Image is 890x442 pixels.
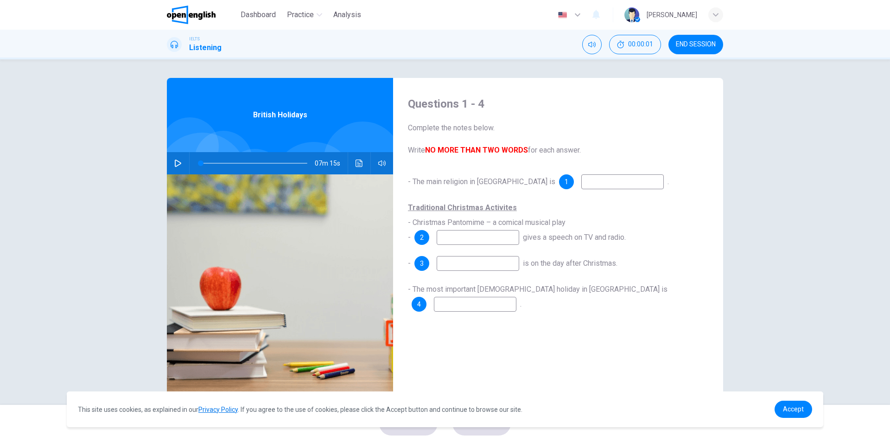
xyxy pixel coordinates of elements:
span: 00:00:01 [628,41,653,48]
span: 2 [420,234,424,241]
span: Dashboard [241,9,276,20]
span: Analysis [333,9,361,20]
span: - The most important [DEMOGRAPHIC_DATA] holiday in [GEOGRAPHIC_DATA] is [408,285,667,294]
span: . [520,300,521,308]
button: Practice [283,6,326,23]
button: Dashboard [237,6,280,23]
b: NO MORE THAN TWO WORDS [425,146,528,154]
a: OpenEnglish logo [167,6,237,24]
span: . [667,177,669,186]
span: British Holidays [253,109,307,121]
a: Privacy Policy [198,406,238,413]
span: 07m 15s [315,152,348,174]
div: Mute [582,35,602,54]
span: END SESSION [676,41,716,48]
u: Traditional Christmas Activites [408,203,517,212]
img: Profile picture [624,7,639,22]
img: British Holidays [167,174,393,400]
div: cookieconsent [67,391,823,427]
h4: Questions 1 - 4 [408,96,708,111]
span: IELTS [189,36,200,42]
span: Complete the notes below. Write for each answer. [408,122,708,156]
button: 00:00:01 [609,35,661,54]
span: Accept [783,405,804,413]
span: - The main religion in [GEOGRAPHIC_DATA] is [408,177,555,186]
img: OpenEnglish logo [167,6,216,24]
div: Hide [609,35,661,54]
h1: Listening [189,42,222,53]
span: - Christmas Pantomime – a comical musical play - [408,203,566,242]
span: gives a speech on TV and radio. [523,233,626,242]
span: 4 [417,301,421,307]
button: Click to see the audio transcription [352,152,367,174]
span: - [408,259,411,268]
div: [PERSON_NAME] [647,9,697,20]
span: 1 [565,179,568,185]
button: Analysis [330,6,365,23]
span: 3 [420,260,424,267]
img: en [557,12,568,19]
span: Practice [287,9,314,20]
span: This site uses cookies, as explained in our . If you agree to the use of cookies, please click th... [78,406,522,413]
a: dismiss cookie message [775,401,812,418]
span: is on the day after Christmas. [523,259,617,268]
button: END SESSION [668,35,723,54]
